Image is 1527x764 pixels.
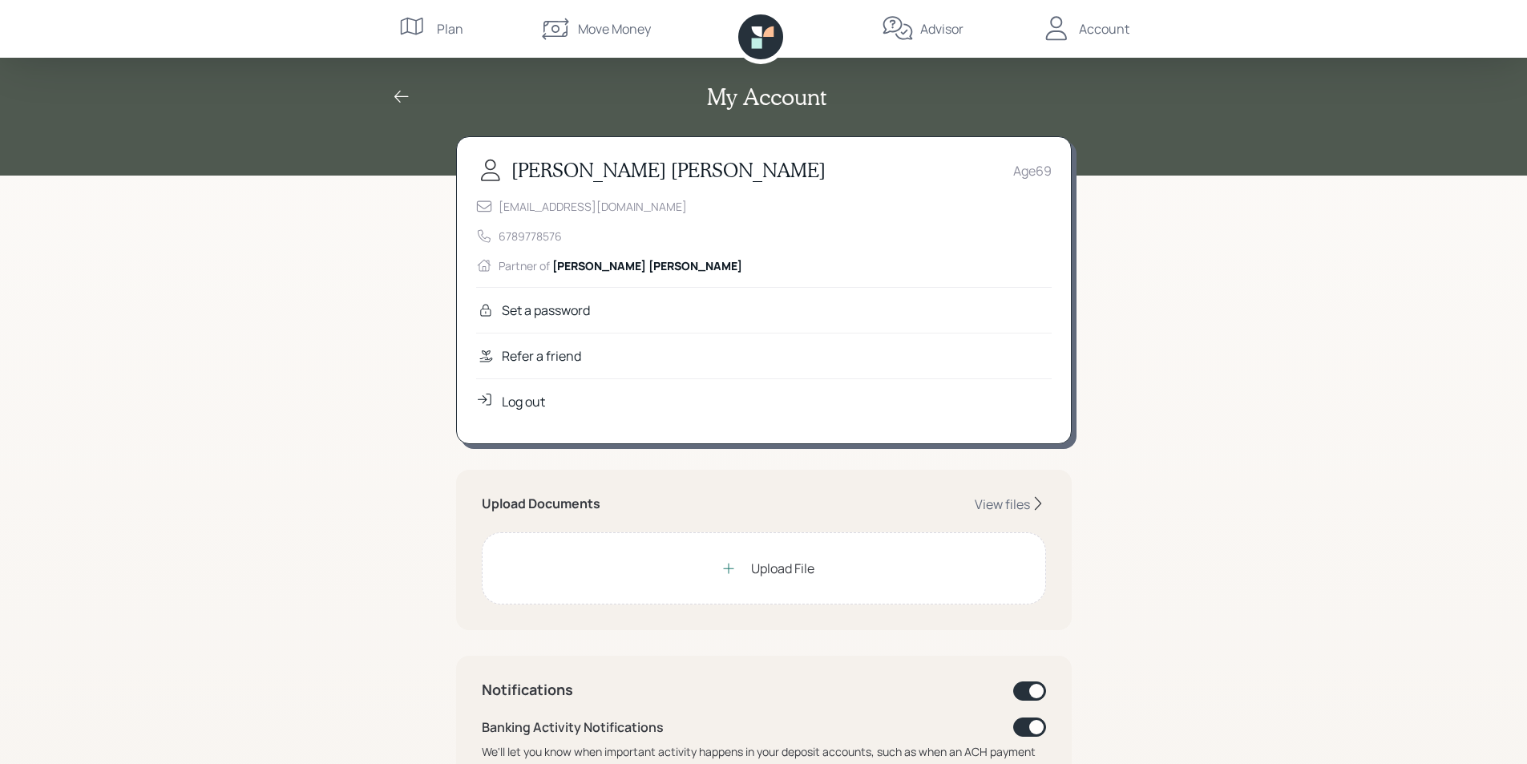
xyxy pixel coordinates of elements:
[502,346,581,366] div: Refer a friend
[499,257,742,274] div: Partner of
[482,681,573,699] h4: Notifications
[751,559,814,578] div: Upload File
[499,228,562,245] div: 6789778576
[552,258,742,273] span: [PERSON_NAME] [PERSON_NAME]
[920,19,963,38] div: Advisor
[1079,19,1129,38] div: Account
[437,19,463,38] div: Plan
[511,159,826,182] h3: [PERSON_NAME] [PERSON_NAME]
[482,496,600,511] h5: Upload Documents
[707,83,826,111] h2: My Account
[578,19,651,38] div: Move Money
[499,198,687,215] div: [EMAIL_ADDRESS][DOMAIN_NAME]
[1013,161,1052,180] div: Age 69
[975,495,1030,513] div: View files
[502,392,545,411] div: Log out
[502,301,590,320] div: Set a password
[482,718,664,737] div: Banking Activity Notifications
